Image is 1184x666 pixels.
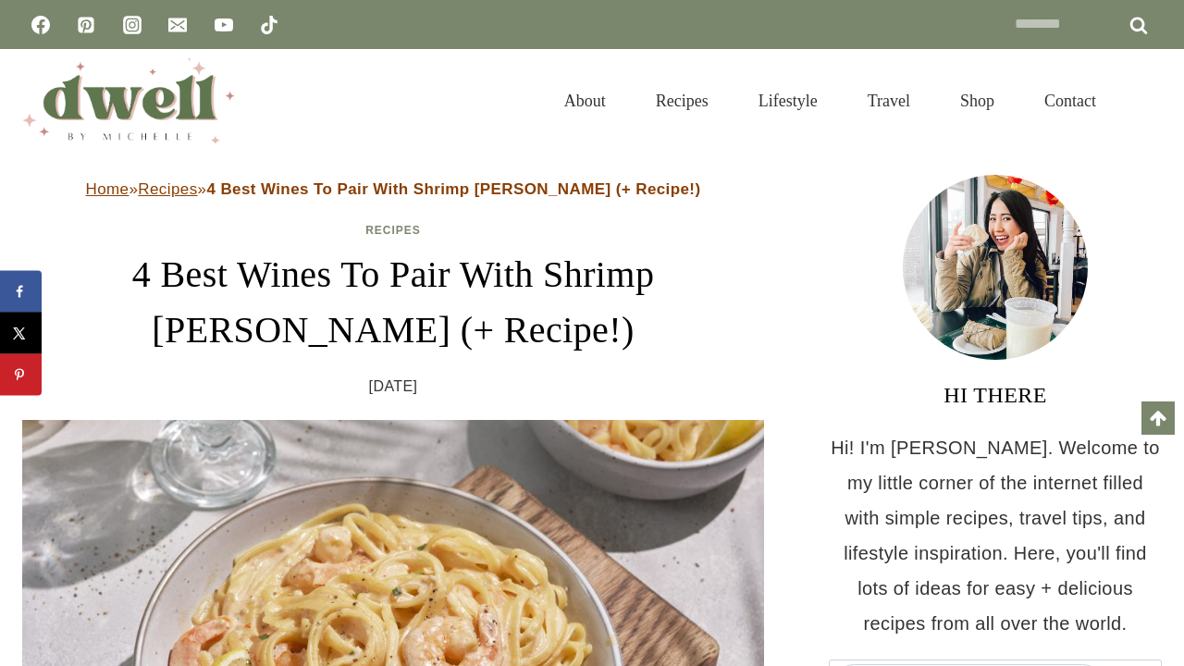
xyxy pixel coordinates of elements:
a: Recipes [138,180,197,198]
a: Contact [1019,68,1121,133]
span: » » [86,180,701,198]
a: About [539,68,631,133]
a: Lifestyle [734,68,843,133]
a: YouTube [205,6,242,43]
button: View Search Form [1130,85,1162,117]
a: TikTok [251,6,288,43]
a: Scroll to top [1141,401,1175,435]
time: [DATE] [369,373,418,401]
a: Email [159,6,196,43]
a: Recipes [631,68,734,133]
h3: HI THERE [829,378,1162,412]
strong: 4 Best Wines To Pair With Shrimp [PERSON_NAME] (+ Recipe!) [206,180,700,198]
a: Recipes [365,224,421,237]
a: Shop [935,68,1019,133]
a: Instagram [114,6,151,43]
nav: Primary Navigation [539,68,1121,133]
p: Hi! I'm [PERSON_NAME]. Welcome to my little corner of the internet filled with simple recipes, tr... [829,430,1162,641]
a: Home [86,180,129,198]
a: Facebook [22,6,59,43]
img: DWELL by michelle [22,58,235,143]
a: Pinterest [68,6,105,43]
a: Travel [843,68,935,133]
h1: 4 Best Wines To Pair With Shrimp [PERSON_NAME] (+ Recipe!) [22,247,764,358]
